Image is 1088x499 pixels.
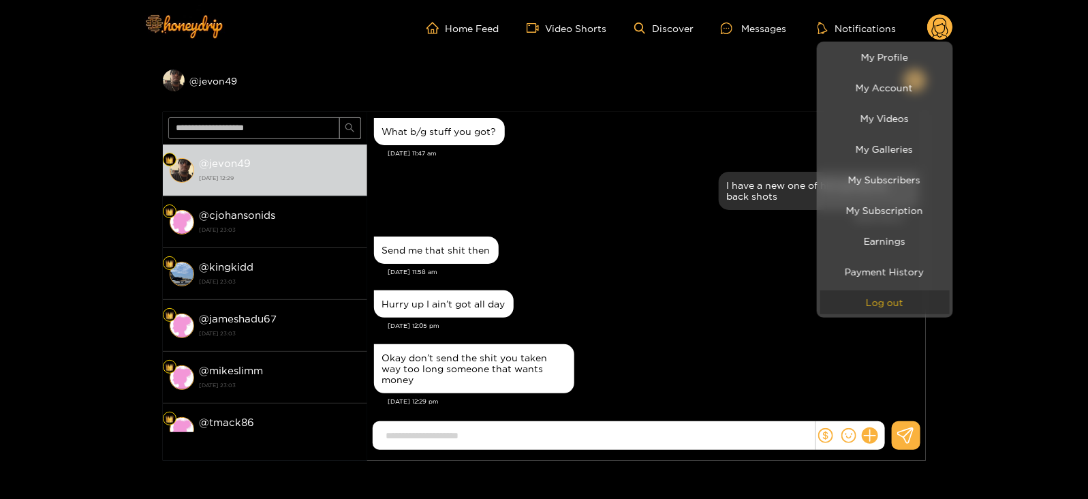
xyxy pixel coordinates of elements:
a: My Videos [820,106,950,130]
a: My Profile [820,45,950,69]
a: My Subscribers [820,168,950,192]
a: My Subscription [820,198,950,222]
a: Earnings [820,229,950,253]
button: Log out [820,290,950,314]
a: My Galleries [820,137,950,161]
a: Payment History [820,260,950,284]
a: My Account [820,76,950,100]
